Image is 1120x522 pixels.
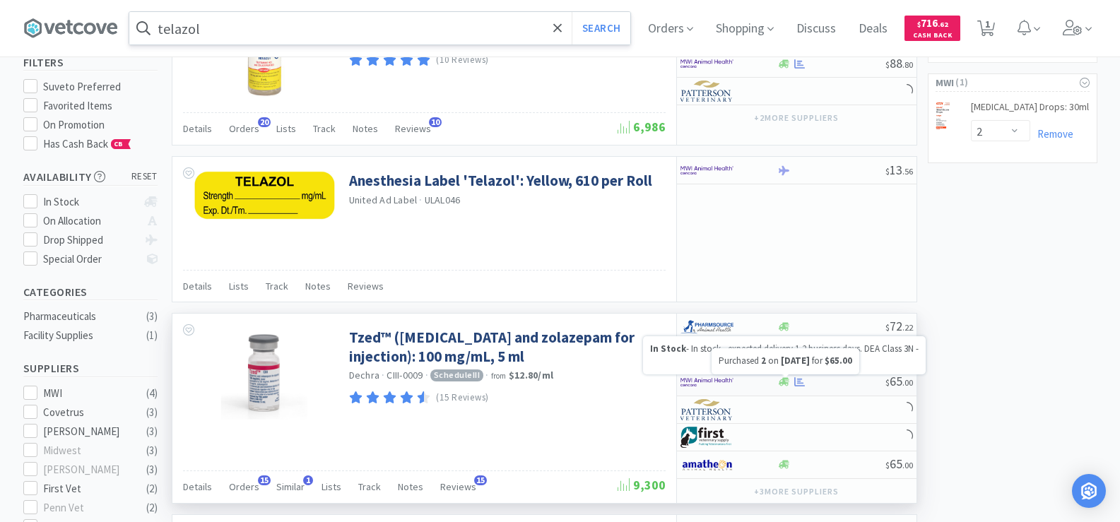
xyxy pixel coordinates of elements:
span: Reviews [440,480,476,493]
span: 6,986 [618,119,666,135]
img: 67d67680309e4a0bb49a5ff0391dcc42_6.png [680,427,733,448]
span: 9,300 [618,477,666,493]
span: 2 [761,355,766,367]
span: 10 [429,117,442,127]
span: 72 [885,318,913,334]
img: 5986bf0db7cb4f32bc733493a077c9c5_415870.png [936,102,951,130]
a: United Ad Label [349,194,418,206]
span: $ [885,377,890,388]
span: Purchased on for [719,355,852,367]
div: Midwest [43,442,131,459]
span: · [382,369,384,381]
span: · [419,194,422,206]
a: [MEDICAL_DATA] Drops: 30ml [971,100,1089,120]
span: ULAL046 [425,194,461,206]
span: 15 [258,475,271,485]
span: Notes [305,280,331,292]
div: ( 3 ) [146,442,158,459]
div: ( 4 ) [146,385,158,402]
h5: Suppliers [23,360,158,376]
span: 1 [303,475,313,485]
span: . 56 [902,166,913,177]
div: Facility Supplies [23,327,138,344]
div: [PERSON_NAME] [43,461,131,478]
span: reset [131,170,158,184]
img: 7915dbd3f8974342a4dc3feb8efc1740_58.png [680,316,733,338]
div: ( 3 ) [146,423,158,440]
span: Lists [276,122,296,135]
span: Schedule III [430,369,484,381]
div: ( 3 ) [146,404,158,421]
strong: $12.80 / ml [509,369,553,381]
span: from [491,371,507,381]
strong: In Stock [650,343,686,355]
span: . 00 [902,377,913,388]
span: $ [885,322,890,333]
div: Suveto Preferred [43,78,158,95]
h5: Availability [23,169,158,185]
span: ( 1 ) [954,76,1075,90]
div: First Vet [43,480,131,497]
span: . 80 [902,59,913,70]
span: Track [358,480,381,493]
span: 65 [885,373,913,389]
span: $ [885,460,890,470]
div: Penn Vet [43,499,131,516]
span: Lists [229,280,249,292]
img: 82b3730c79af4af69f7fa52ce9498bf0_223859.png [220,328,307,420]
img: f6b2451649754179b5b4e0c70c3f7cb0_2.png [680,53,733,74]
button: +2more suppliers [747,108,845,128]
input: Search by item, sku, manufacturer, ingredient, size... [129,12,630,45]
div: Pharmaceuticals [23,308,138,325]
span: Cash Back [913,32,952,41]
span: 716 [917,16,948,30]
span: Notes [353,122,378,135]
span: Reviews [348,280,384,292]
div: MWI [43,385,131,402]
div: Favorited Items [43,97,158,114]
div: ( 1 ) [146,327,158,344]
img: f5e969b455434c6296c6d81ef179fa71_3.png [680,81,733,102]
span: Notes [398,480,423,493]
span: Has Cash Back [43,137,131,150]
span: Details [183,280,212,292]
span: [DATE] [781,355,810,367]
h5: Categories [23,284,158,300]
div: Open Intercom Messenger [1072,474,1106,508]
div: ( 3 ) [146,308,158,325]
div: On Allocation [43,213,137,230]
span: MWI [936,75,955,90]
span: 88 [885,55,913,71]
div: ( 2 ) [146,499,158,516]
div: Drop Shipped [43,232,137,249]
span: Track [313,122,336,135]
div: In Stock [43,194,137,210]
a: Dechra [349,369,380,381]
div: [PERSON_NAME] [43,423,131,440]
span: Track [266,280,288,292]
span: Lists [322,480,341,493]
div: Covetrus [43,404,131,421]
img: f6b2451649754179b5b4e0c70c3f7cb0_2.png [680,372,733,393]
a: Tzed™ ([MEDICAL_DATA] and zolazepam for injection): 100 mg/mL, 5 ml [349,328,662,367]
span: . 00 [902,460,913,470]
span: · [425,369,428,381]
span: $ [917,20,921,29]
span: $65.00 [825,355,852,367]
span: 13 [885,162,913,178]
img: 76b20d0962674d1c8085835efeb1f915_480989.png [194,171,335,220]
img: f5e969b455434c6296c6d81ef179fa71_3.png [680,399,733,420]
a: Discuss [791,23,842,35]
span: 65 [885,456,913,472]
span: 15 [474,475,487,485]
p: - In stock - expected delivery 1-2 business days. DEA Class 3N - DEA license required. Non-Return... [650,343,919,367]
span: Orders [229,122,259,135]
span: . 22 [902,322,913,333]
span: Orders [229,480,259,493]
span: · [485,369,488,381]
div: ( 3 ) [146,461,158,478]
img: 3331a67d23dc422aa21b1ec98afbf632_11.png [680,454,733,475]
span: Reviews [395,122,431,135]
button: +3more suppliers [747,482,845,502]
span: Details [183,122,212,135]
